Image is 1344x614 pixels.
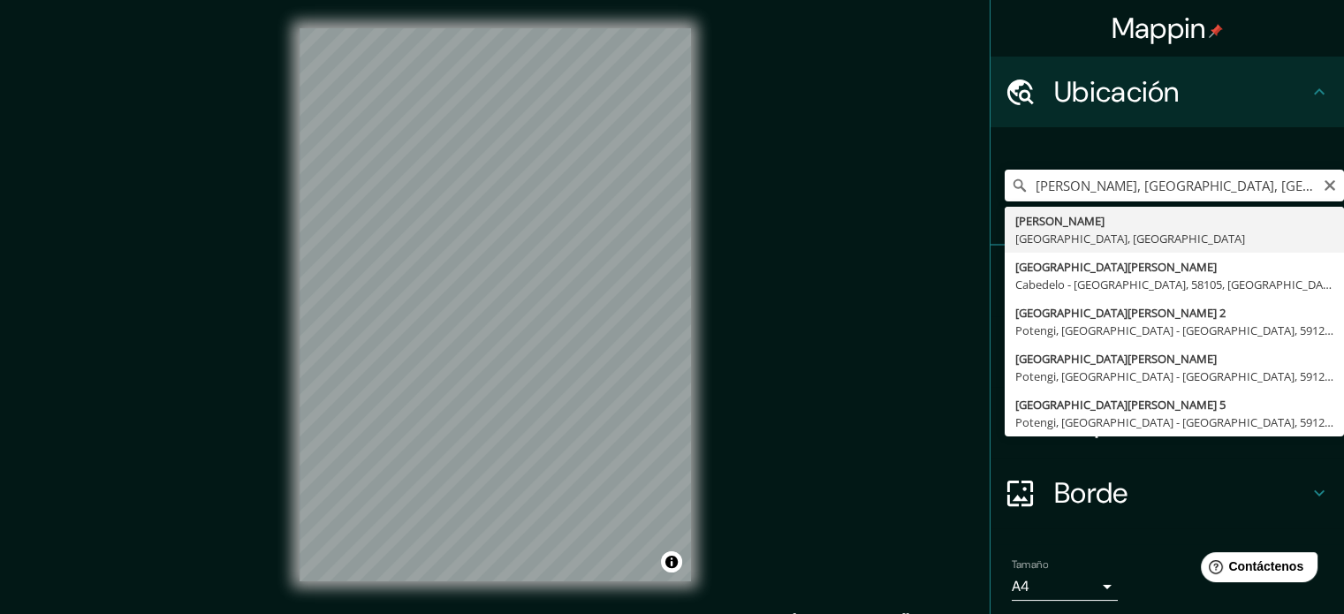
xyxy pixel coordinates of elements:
[1012,577,1029,595] font: A4
[1015,231,1245,246] font: [GEOGRAPHIC_DATA], [GEOGRAPHIC_DATA]
[991,246,1344,316] div: Patas
[1012,557,1048,572] font: Tamaño
[1015,213,1105,229] font: [PERSON_NAME]
[1012,572,1118,601] div: A4
[1015,397,1226,413] font: [GEOGRAPHIC_DATA][PERSON_NAME] 5
[1015,305,1226,321] font: [GEOGRAPHIC_DATA][PERSON_NAME] 2
[1112,10,1206,47] font: Mappin
[1015,259,1217,275] font: [GEOGRAPHIC_DATA][PERSON_NAME]
[991,387,1344,458] div: Disposición
[1323,176,1337,193] button: Claro
[991,458,1344,528] div: Borde
[991,57,1344,127] div: Ubicación
[300,28,691,581] canvas: Mapa
[1005,170,1344,201] input: Elige tu ciudad o zona
[1209,24,1223,38] img: pin-icon.png
[991,316,1344,387] div: Estilo
[1015,351,1217,367] font: [GEOGRAPHIC_DATA][PERSON_NAME]
[1054,73,1180,110] font: Ubicación
[1187,545,1325,595] iframe: Lanzador de widgets de ayuda
[1054,474,1128,512] font: Borde
[661,551,682,572] button: Activar o desactivar atribución
[1015,277,1340,292] font: Cabedelo - [GEOGRAPHIC_DATA], 58105, [GEOGRAPHIC_DATA]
